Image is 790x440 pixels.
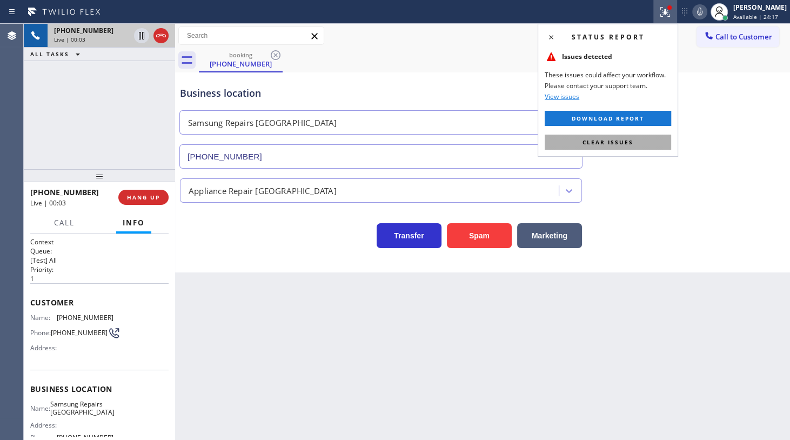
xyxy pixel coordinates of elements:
span: Name: [30,404,50,412]
div: [PHONE_NUMBER] [200,59,282,69]
input: Phone Number [179,144,583,169]
div: Appliance Repair [GEOGRAPHIC_DATA] [189,184,337,197]
button: ALL TASKS [24,48,91,61]
button: HANG UP [118,190,169,205]
div: booking [200,51,282,59]
button: Call to Customer [697,26,779,47]
p: 1 [30,274,169,283]
span: Address: [30,344,59,352]
span: [PHONE_NUMBER] [30,187,99,197]
span: Business location [30,384,169,394]
span: Live | 00:03 [54,36,85,43]
div: Samsung Repairs [GEOGRAPHIC_DATA] [188,117,337,129]
div: (646) 441-1351 [200,48,282,71]
h1: Context [30,237,169,246]
span: Phone: [30,329,51,337]
span: ALL TASKS [30,50,69,58]
h2: Priority: [30,265,169,274]
button: Mute [692,4,707,19]
span: Name: [30,314,57,322]
button: Spam [447,223,512,248]
span: Address: [30,421,59,429]
span: Live | 00:03 [30,198,66,208]
button: Info [116,212,151,234]
span: Call to Customer [715,32,772,42]
button: Transfer [377,223,441,248]
span: Customer [30,297,169,308]
button: Hang up [153,28,169,43]
span: [PHONE_NUMBER] [51,329,108,337]
h2: Queue: [30,246,169,256]
div: [PERSON_NAME] [733,3,787,12]
input: Search [179,27,324,44]
p: [Test] All [30,256,169,265]
span: HANG UP [127,194,160,201]
span: Info [123,218,145,228]
div: Business location [180,86,582,101]
button: Hold Customer [134,28,149,43]
span: [PHONE_NUMBER] [54,26,113,35]
button: Call [48,212,81,234]
span: Call [54,218,75,228]
span: Samsung Repairs [GEOGRAPHIC_DATA] [50,400,115,417]
button: Marketing [517,223,582,248]
span: Available | 24:17 [733,13,778,21]
span: [PHONE_NUMBER] [57,314,113,322]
